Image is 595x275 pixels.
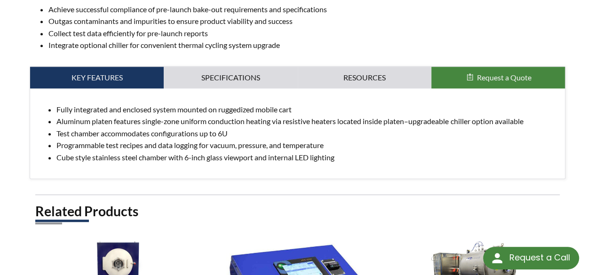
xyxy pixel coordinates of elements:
[30,67,164,88] a: Key Features
[477,73,532,82] span: Request a Quote
[56,103,557,116] li: Fully integrated and enclosed system mounted on ruggedized mobile cart
[298,67,431,88] a: Resources
[48,39,565,51] li: Integrate optional chiller for convenient thermal cycling system upgrade
[164,67,297,88] a: Specifications
[35,203,560,220] h2: Related Products
[56,115,557,127] li: Aluminum platen features single-zone uniform conduction heating via resistive heaters located ins...
[56,151,557,164] li: Cube style stainless steel chamber with 6-inch glass viewport and internal LED lighting
[509,247,570,268] div: Request a Call
[483,247,579,269] div: Request a Call
[490,251,505,266] img: round button
[48,27,565,39] li: Collect test data efficiently for pre-launch reports
[48,3,565,16] li: Achieve successful compliance of pre-launch bake-out requirements and specifications
[56,139,557,151] li: Programmable test recipes and data logging for vacuum, pressure, and temperature
[48,15,565,27] li: Outgas contaminants and impurities to ensure product viability and success
[56,127,557,140] li: Test chamber accommodates configurations up to 6U
[431,67,565,88] button: Request a Quote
